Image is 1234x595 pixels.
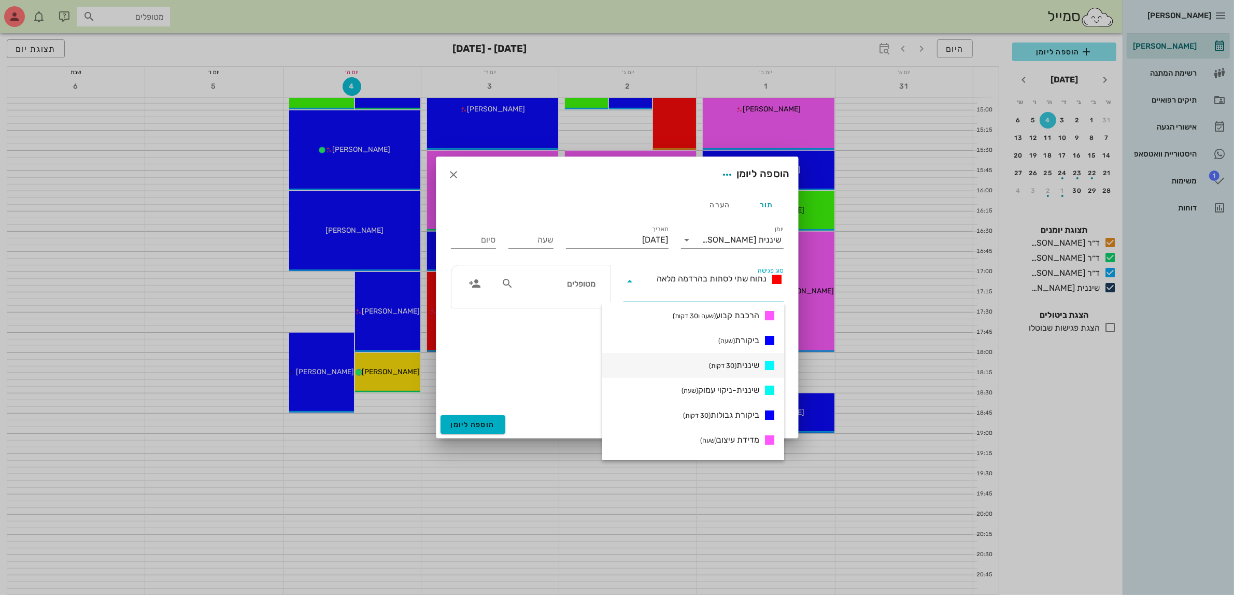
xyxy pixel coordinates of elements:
[718,337,735,345] small: (שעה)
[758,267,784,275] label: סוג פגישה
[682,384,759,396] span: שיננית-ניקוי עמוק
[697,192,743,217] div: הערה
[681,232,784,248] div: יומןשיננית [PERSON_NAME]
[683,412,711,419] small: (30 דקות)
[709,362,736,370] small: (30 דקות)
[775,225,784,233] label: יומן
[683,409,759,421] span: ביקורת גבולות
[718,334,759,347] span: ביקורת
[709,359,759,372] span: שיננית
[451,420,495,429] span: הוספה ליומן
[652,225,669,233] label: תאריך
[700,434,759,446] span: מדידת עיצוב
[657,274,767,284] span: נתוח שתי לסתות בהרדמה מלאה
[673,312,716,320] small: (שעה ו30 דקות)
[718,165,790,184] div: הוספה ליומן
[682,387,698,394] small: (שעה)
[702,235,782,245] div: שיננית [PERSON_NAME]
[441,415,505,434] button: הוספה ליומן
[743,192,790,217] div: תור
[673,309,759,322] span: הרכבת קבוע
[688,459,759,471] span: ייעוץ שיקום הפה
[700,436,717,444] small: (שעה)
